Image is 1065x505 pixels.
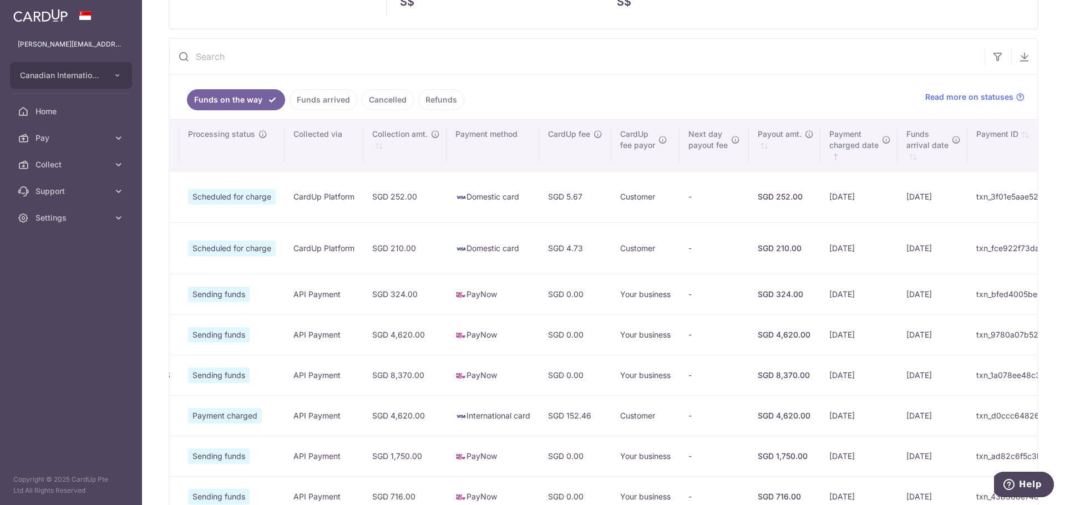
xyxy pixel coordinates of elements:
[455,289,466,300] img: paynow-md-4fe65508ce96feda548756c5ee0e473c78d4820b8ea51387c6e4ad89e58a5e61.png
[611,395,679,436] td: Customer
[897,436,967,476] td: [DATE]
[897,171,967,222] td: [DATE]
[758,191,812,202] div: SGD 252.00
[363,120,447,171] th: Collection amt. : activate to sort column ascending
[169,39,985,74] input: Search
[820,314,897,355] td: [DATE]
[455,243,466,254] img: visa-sm-192604c4577d2d35970c8ed26b86981c2741ebd56154ab54ad91a526f0f24972.png
[897,274,967,314] td: [DATE]
[967,395,1054,436] td: txn_d0ccc64826f
[447,395,539,436] td: International card
[539,355,611,395] td: SGD 0.00
[758,289,812,300] div: SGD 324.00
[285,171,363,222] td: CardUp Platform
[758,243,812,254] div: SGD 210.00
[539,436,611,476] td: SGD 0.00
[35,212,109,223] span: Settings
[611,355,679,395] td: Your business
[611,274,679,314] td: Your business
[372,129,428,140] span: Collection amt.
[539,171,611,222] td: SGD 5.67
[906,129,949,151] span: Funds arrival date
[758,410,812,421] div: SGD 4,620.00
[35,186,109,197] span: Support
[455,370,466,381] img: paynow-md-4fe65508ce96feda548756c5ee0e473c78d4820b8ea51387c6e4ad89e58a5e61.png
[820,274,897,314] td: [DATE]
[967,171,1054,222] td: txn_3f01e5aae52
[35,132,109,144] span: Pay
[363,274,447,314] td: SGD 324.00
[455,492,466,503] img: paynow-md-4fe65508ce96feda548756c5ee0e473c78d4820b8ea51387c6e4ad89e58a5e61.png
[455,451,466,462] img: paynow-md-4fe65508ce96feda548756c5ee0e473c78d4820b8ea51387c6e4ad89e58a5e61.png
[363,395,447,436] td: SGD 4,620.00
[539,222,611,274] td: SGD 4.73
[363,436,447,476] td: SGD 1,750.00
[285,355,363,395] td: API Payment
[13,9,68,22] img: CardUp
[290,89,357,110] a: Funds arrived
[188,129,255,140] span: Processing status
[758,129,802,140] span: Payout amt.
[967,314,1054,355] td: txn_9780a07b527
[679,274,749,314] td: -
[363,222,447,274] td: SGD 210.00
[20,70,102,81] span: Canadian International School Pte Ltd
[967,355,1054,395] td: txn_1a078ee48c3
[10,62,132,89] button: Canadian International School Pte Ltd
[363,314,447,355] td: SGD 4,620.00
[179,120,285,171] th: Processing status
[758,491,812,502] div: SGD 716.00
[611,120,679,171] th: CardUpfee payor
[363,355,447,395] td: SGD 8,370.00
[749,120,820,171] th: Payout amt. : activate to sort column ascending
[447,274,539,314] td: PayNow
[820,355,897,395] td: [DATE]
[285,436,363,476] td: API Payment
[611,222,679,274] td: Customer
[447,120,539,171] th: Payment method
[967,222,1054,274] td: txn_fce922f73da
[758,329,812,340] div: SGD 4,620.00
[925,91,1013,103] span: Read more on statuses
[688,129,728,151] span: Next day payout fee
[967,120,1054,171] th: Payment ID: activate to sort column ascending
[187,89,285,110] a: Funds on the way
[897,314,967,355] td: [DATE]
[447,314,539,355] td: PayNow
[455,192,466,203] img: visa-sm-192604c4577d2d35970c8ed26b86981c2741ebd56154ab54ad91a526f0f24972.png
[188,241,276,256] span: Scheduled for charge
[758,451,812,462] div: SGD 1,750.00
[18,39,124,50] p: [PERSON_NAME][EMAIL_ADDRESS][PERSON_NAME][DOMAIN_NAME]
[994,472,1054,499] iframe: Opens a widget where you can find more information
[820,436,897,476] td: [DATE]
[285,314,363,355] td: API Payment
[418,89,464,110] a: Refunds
[188,368,250,383] span: Sending funds
[897,120,967,171] th: Fundsarrival date : activate to sort column ascending
[447,436,539,476] td: PayNow
[679,436,749,476] td: -
[611,314,679,355] td: Your business
[285,274,363,314] td: API Payment
[285,395,363,436] td: API Payment
[285,222,363,274] td: CardUp Platform
[25,8,48,18] span: Help
[455,330,466,341] img: paynow-md-4fe65508ce96feda548756c5ee0e473c78d4820b8ea51387c6e4ad89e58a5e61.png
[455,411,466,422] img: visa-sm-192604c4577d2d35970c8ed26b86981c2741ebd56154ab54ad91a526f0f24972.png
[820,120,897,171] th: Paymentcharged date : activate to sort column ascending
[539,120,611,171] th: CardUp fee
[539,395,611,436] td: SGD 152.46
[679,222,749,274] td: -
[447,171,539,222] td: Domestic card
[188,287,250,302] span: Sending funds
[35,159,109,170] span: Collect
[548,129,590,140] span: CardUp fee
[447,222,539,274] td: Domestic card
[679,120,749,171] th: Next daypayout fee
[967,436,1054,476] td: txn_ad82c6f5c3b
[188,408,262,424] span: Payment charged
[897,355,967,395] td: [DATE]
[35,106,109,117] span: Home
[611,171,679,222] td: Customer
